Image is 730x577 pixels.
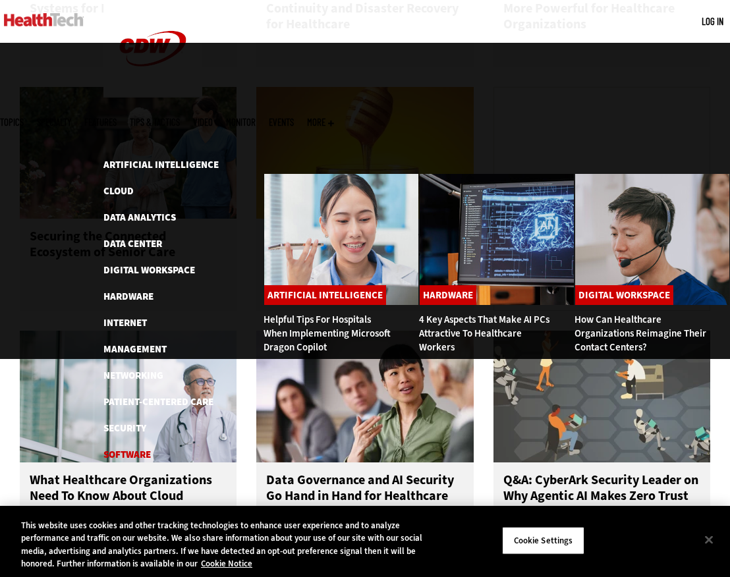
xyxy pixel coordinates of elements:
a: Security [103,422,146,435]
a: Artificial Intelligence [264,285,386,305]
img: Home [4,13,84,26]
a: Cloud [103,184,134,198]
a: Digital Workspace [103,263,195,277]
a: Artificial Intelligence [103,158,219,171]
a: Data Center [103,237,162,250]
h3: What Healthcare Organizations Need To Know About Cloud Lifecycle Management [30,472,227,525]
div: User menu [702,14,723,28]
a: More information about your privacy [201,558,252,569]
div: This website uses cookies and other tracking technologies to enhance user experience and to analy... [21,519,438,570]
a: Internet [103,316,147,329]
a: Patient-Centered Care [103,395,213,408]
a: Software [103,448,151,461]
a: Management [103,343,167,356]
img: Healthcare contact center [575,173,730,306]
img: Doctor using phone to dictate to tablet [264,173,419,306]
a: Digital Workspace [575,285,673,305]
h3: Q&A: CyberArk Security Leader on Why Agentic AI Makes Zero Trust More Important Than Ever [503,472,700,525]
button: Close [694,525,723,554]
a: Networking [103,369,163,382]
a: 4 Key Aspects That Make AI PCs Attractive to Healthcare Workers [419,313,549,354]
img: doctor in front of clouds and reflective building [20,331,237,462]
button: Cookie Settings [502,527,584,555]
a: Log in [702,15,723,27]
a: How Can Healthcare Organizations Reimagine Their Contact Centers? [575,313,706,354]
a: Hardware [103,290,154,303]
img: Desktop monitor with brain AI concept [419,173,575,306]
a: doctor in front of clouds and reflective building What Healthcare Organizations Need To Know Abou... [20,331,237,555]
a: Data Analytics [103,211,176,224]
a: Hardware [420,285,476,305]
h3: Data Governance and AI Security Go Hand in Hand for Healthcare Organizations [266,472,463,525]
a: Helpful Tips for Hospitals When Implementing Microsoft Dragon Copilot [264,313,391,354]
